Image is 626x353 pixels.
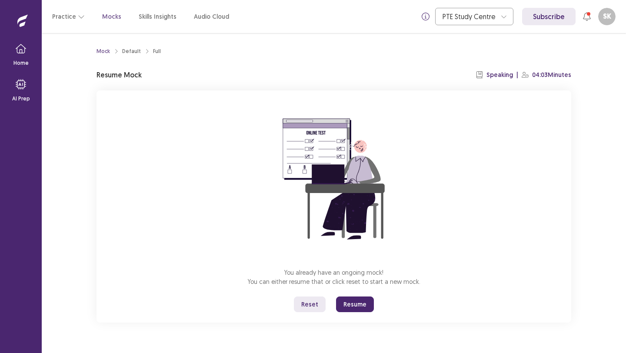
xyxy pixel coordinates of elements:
[486,70,513,80] p: Speaking
[97,47,161,55] nav: breadcrumb
[248,268,420,286] p: You already have an ongoing mock! You can either resume that or click reset to start a new mock.
[102,12,121,21] a: Mocks
[294,296,326,312] button: Reset
[97,70,142,80] p: Resume Mock
[443,8,496,25] div: PTE Study Centre
[139,12,176,21] a: Skills Insights
[532,70,571,80] p: 04:03 Minutes
[336,296,374,312] button: Resume
[522,8,576,25] a: Subscribe
[516,70,518,80] p: |
[13,59,29,67] p: Home
[418,9,433,24] button: info
[194,12,229,21] a: Audio Cloud
[97,47,110,55] a: Mock
[256,101,412,257] img: attend-mock
[598,8,616,25] button: SK
[153,47,161,55] div: Full
[12,95,30,103] p: AI Prep
[52,9,85,24] button: Practice
[122,47,141,55] div: Default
